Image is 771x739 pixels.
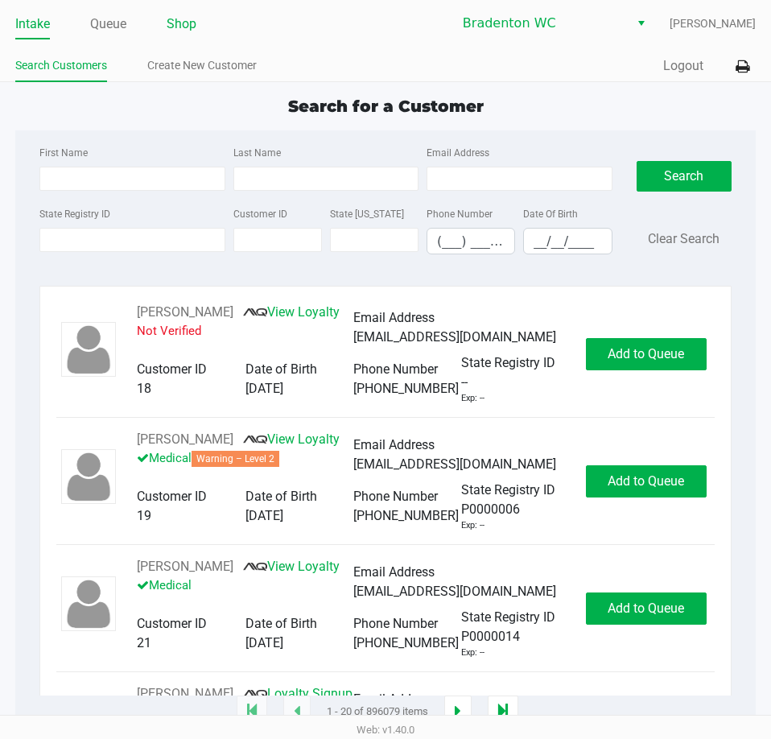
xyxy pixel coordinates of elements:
[461,500,520,519] span: P0000006
[137,616,207,631] span: Customer ID
[353,584,556,599] span: [EMAIL_ADDRESS][DOMAIN_NAME]
[353,381,459,396] span: [PHONE_NUMBER]
[353,635,459,650] span: [PHONE_NUMBER]
[237,696,267,728] app-submit-button: Move to first page
[137,303,233,322] button: See customer info
[586,465,707,497] button: Add to Queue
[137,635,151,650] span: 21
[353,361,438,377] span: Phone Number
[427,146,489,160] label: Email Address
[353,329,556,345] span: [EMAIL_ADDRESS][DOMAIN_NAME]
[283,696,311,728] app-submit-button: Previous
[629,9,653,38] button: Select
[137,557,233,576] button: See customer info
[444,696,472,728] app-submit-button: Next
[15,13,50,35] a: Intake
[137,322,353,341] p: Not Verified
[670,15,756,32] span: [PERSON_NAME]
[586,338,707,370] button: Add to Queue
[427,207,493,221] label: Phone Number
[461,373,468,392] span: --
[137,430,233,449] button: See customer info
[243,686,353,701] a: Loyalty Signup
[461,609,555,625] span: State Registry ID
[243,431,340,447] a: View Loyalty
[245,508,283,523] span: [DATE]
[137,508,151,523] span: 19
[586,592,707,625] button: Add to Queue
[233,146,281,160] label: Last Name
[167,13,196,35] a: Shop
[147,56,257,76] a: Create New Customer
[608,473,684,489] span: Add to Queue
[137,576,353,595] p: Medical
[137,489,207,504] span: Customer ID
[245,489,317,504] span: Date of Birth
[327,704,428,720] span: 1 - 20 of 896079 items
[243,559,340,574] a: View Loyalty
[357,724,414,736] span: Web: v1.40.0
[353,456,556,472] span: [EMAIL_ADDRESS][DOMAIN_NAME]
[15,56,107,76] a: Search Customers
[137,381,151,396] span: 18
[648,229,719,249] button: Clear Search
[663,56,703,76] button: Logout
[461,519,484,533] div: Exp: --
[461,355,555,370] span: State Registry ID
[353,437,435,452] span: Email Address
[90,13,126,35] a: Queue
[463,14,620,33] span: Bradenton WC
[637,161,732,192] button: Search
[39,207,110,221] label: State Registry ID
[137,361,207,377] span: Customer ID
[608,601,684,616] span: Add to Queue
[192,451,279,467] span: Warning – Level 2
[523,207,578,221] label: Date Of Birth
[461,646,484,660] div: Exp: --
[461,627,520,646] span: P0000014
[330,207,404,221] label: State [US_STATE]
[243,304,340,320] a: View Loyalty
[288,97,484,116] span: Search for a Customer
[137,684,233,704] button: See customer info
[523,228,612,254] kendo-maskedtextbox: Format: MM/DD/YYYY
[353,616,438,631] span: Phone Number
[461,482,555,497] span: State Registry ID
[353,564,435,580] span: Email Address
[353,310,435,325] span: Email Address
[524,229,611,254] input: Format: MM/DD/YYYY
[233,207,287,221] label: Customer ID
[39,146,88,160] label: First Name
[427,228,515,254] kendo-maskedtextbox: Format: (999) 999-9999
[245,361,317,377] span: Date of Birth
[353,489,438,504] span: Phone Number
[427,229,514,254] input: Format: (999) 999-9999
[353,692,435,707] span: Email Address
[245,616,317,631] span: Date of Birth
[353,508,459,523] span: [PHONE_NUMBER]
[137,449,353,468] p: Medical
[461,392,484,406] div: Exp: --
[608,346,684,361] span: Add to Queue
[488,696,518,728] app-submit-button: Move to last page
[245,635,283,650] span: [DATE]
[245,381,283,396] span: [DATE]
